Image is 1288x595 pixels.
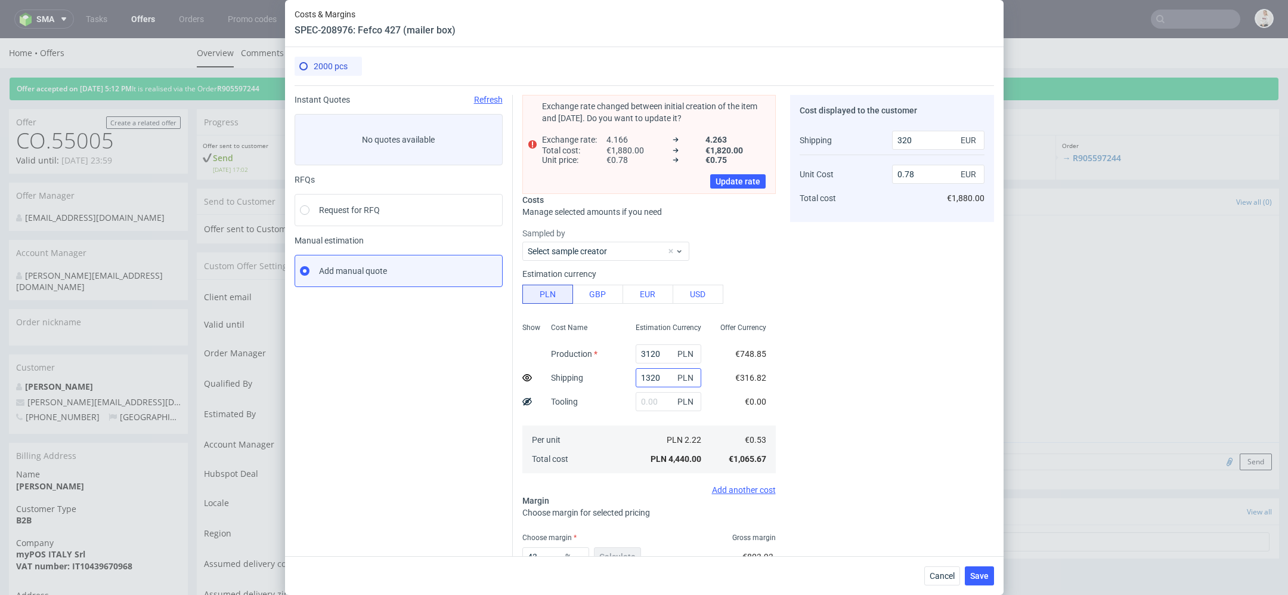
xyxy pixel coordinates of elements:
label: Tooling [551,397,578,406]
input: Type to create new task [758,494,1270,513]
div: [PERSON_NAME][EMAIL_ADDRESS][DOMAIN_NAME] [16,232,172,255]
p: Offer accepted [663,103,860,112]
label: Shipping [551,373,583,383]
span: Estimation Currency [636,323,701,332]
input: 0.00 [636,392,701,411]
label: Select sample creator [528,246,607,256]
div: 4.166 [542,134,766,146]
span: [DATE] 17:02 [213,127,420,135]
td: Order Manager [204,304,410,334]
span: Costs & Margins [295,10,456,19]
span: EUR [958,132,982,149]
div: Exchange rate changed between initial creation of the item and [DATE]. Do you want to update it? [542,100,766,124]
span: Cost Name [551,323,587,332]
input: 0.00 [636,344,701,363]
span: Exchange rate : [542,135,602,144]
div: Send to Customer [197,150,727,177]
td: Valid until [204,277,410,304]
span: Choose margin for selected pricing [522,508,650,517]
a: R905597244 [217,45,259,56]
span: Margin [522,496,549,505]
span: Comments [756,158,799,169]
a: Preview [578,221,643,234]
span: €316.82 [735,373,766,383]
p: Order [1062,103,1273,112]
button: EUR [623,285,673,304]
span: €1,065.67 [729,454,766,464]
div: Account Manager [9,202,188,228]
div: Customer [9,316,188,343]
span: Manual estimation [295,236,503,245]
span: €1,820.00 [705,146,765,155]
span: PLN 4,440.00 [651,454,701,464]
span: €0.75 [705,155,765,165]
span: PLN [675,393,699,410]
strong: [PERSON_NAME] [16,442,84,454]
span: Tasks [756,467,778,479]
span: [DATE] 17:12 [673,127,860,135]
span: Show [522,323,540,332]
span: €0.78 [606,155,666,165]
span: 4.263 [705,135,765,144]
time: [DATE] 23:59 [61,116,112,128]
span: [PERSON_NAME][EMAIL_ADDRESS][DOMAIN_NAME] [16,358,234,369]
td: Offer sent to Customer [204,184,620,198]
div: Instant Quotes [295,95,503,104]
p: Valid until: [16,116,112,128]
span: Total cost : [542,146,602,155]
span: Save [970,572,989,580]
span: [GEOGRAPHIC_DATA] [109,373,203,384]
span: Customer Type [16,465,181,477]
a: Home [9,9,40,20]
span: [PHONE_NUMBER] [16,373,100,384]
input: 0.00 [892,131,984,150]
header: SPEC-208976: Fefco 427 (mailer box) [295,24,456,37]
span: Gross margin [732,533,776,542]
span: Total cost [532,454,568,464]
td: Hubspot Deal [204,426,410,454]
a: View all (0) [1236,159,1272,169]
span: % [563,548,587,565]
div: Billing Address [9,405,188,431]
p: Yes [433,114,651,126]
input: 0.00 [522,547,589,566]
strong: B2B [16,476,32,488]
button: USD [673,285,723,304]
span: PLN [675,346,699,362]
button: PLN [522,285,573,304]
label: No quotes available [295,114,503,165]
span: Offer Currency [720,323,766,332]
a: All (0) [954,151,973,177]
span: Cancel [930,572,955,580]
label: Choose margin [522,534,577,542]
td: Client email [204,249,410,277]
button: Send [1240,415,1272,432]
span: €1,880.00 [947,193,984,203]
label: Estimation currency [522,269,596,279]
span: PLN 2.22 [667,435,701,445]
span: €0.53 [745,435,766,445]
span: Unit Cost [800,169,834,179]
span: Cost displayed to the customer [800,106,917,115]
div: Order nickname [9,271,188,297]
span: Shipping [800,135,832,145]
img: regular_mini_magick20250122-104-gosglf.png [756,415,770,430]
p: No visible and valid item in offer. [587,158,720,169]
span: EUR [958,166,982,183]
span: Per unit [532,435,561,445]
strong: [PERSON_NAME] [16,343,93,354]
span: Name [16,430,181,442]
span: PLN [675,369,699,386]
button: Update rate [710,174,766,189]
span: Refresh [474,95,503,104]
span: 2000 pcs [314,61,348,71]
strong: myPOS ITALY Srl [16,510,85,522]
a: User (0) [808,151,835,177]
div: Offer Manager [9,144,188,171]
div: Progress [197,71,1279,97]
span: It is realised via the Order [132,45,259,56]
button: Save [965,566,994,585]
p: Payment [873,103,1050,112]
span: Address [16,551,181,563]
td: Account Manager [204,395,410,426]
